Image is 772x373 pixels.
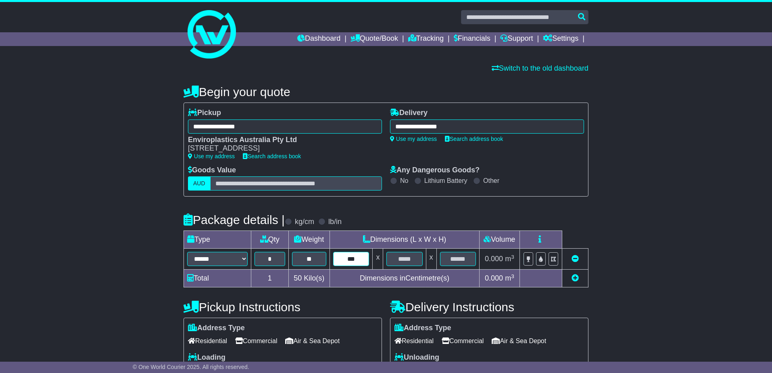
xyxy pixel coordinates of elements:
[184,300,382,314] h4: Pickup Instructions
[188,144,374,153] div: [STREET_ADDRESS]
[188,109,221,117] label: Pickup
[390,109,428,117] label: Delivery
[445,136,503,142] a: Search address book
[511,254,514,260] sup: 3
[188,324,245,333] label: Address Type
[188,166,236,175] label: Goods Value
[133,364,249,370] span: © One World Courier 2025. All rights reserved.
[184,270,251,287] td: Total
[184,213,285,226] h4: Package details |
[485,274,503,282] span: 0.000
[235,335,277,347] span: Commercial
[295,218,314,226] label: kg/cm
[572,274,579,282] a: Add new item
[294,274,302,282] span: 50
[492,335,547,347] span: Air & Sea Depot
[188,176,211,191] label: AUD
[485,255,503,263] span: 0.000
[328,218,342,226] label: lb/in
[505,274,514,282] span: m
[394,353,439,362] label: Unloading
[483,177,499,184] label: Other
[454,32,490,46] a: Financials
[184,85,588,98] h4: Begin your quote
[330,270,480,287] td: Dimensions in Centimetre(s)
[390,136,437,142] a: Use my address
[288,270,330,287] td: Kilo(s)
[373,249,383,270] td: x
[288,231,330,249] td: Weight
[572,255,579,263] a: Remove this item
[543,32,578,46] a: Settings
[394,335,434,347] span: Residential
[188,136,374,145] div: Enviroplastics Australia Pty Ltd
[492,64,588,72] a: Switch to the old dashboard
[297,32,340,46] a: Dashboard
[184,231,251,249] td: Type
[426,249,436,270] td: x
[251,231,288,249] td: Qty
[505,255,514,263] span: m
[286,335,340,347] span: Air & Sea Depot
[251,270,288,287] td: 1
[479,231,520,249] td: Volume
[408,32,444,46] a: Tracking
[188,353,225,362] label: Loading
[188,153,235,159] a: Use my address
[188,335,227,347] span: Residential
[243,153,301,159] a: Search address book
[394,324,451,333] label: Address Type
[390,166,480,175] label: Any Dangerous Goods?
[351,32,398,46] a: Quote/Book
[501,32,533,46] a: Support
[511,273,514,279] sup: 3
[442,335,484,347] span: Commercial
[330,231,480,249] td: Dimensions (L x W x H)
[390,300,588,314] h4: Delivery Instructions
[400,177,408,184] label: No
[424,177,467,184] label: Lithium Battery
